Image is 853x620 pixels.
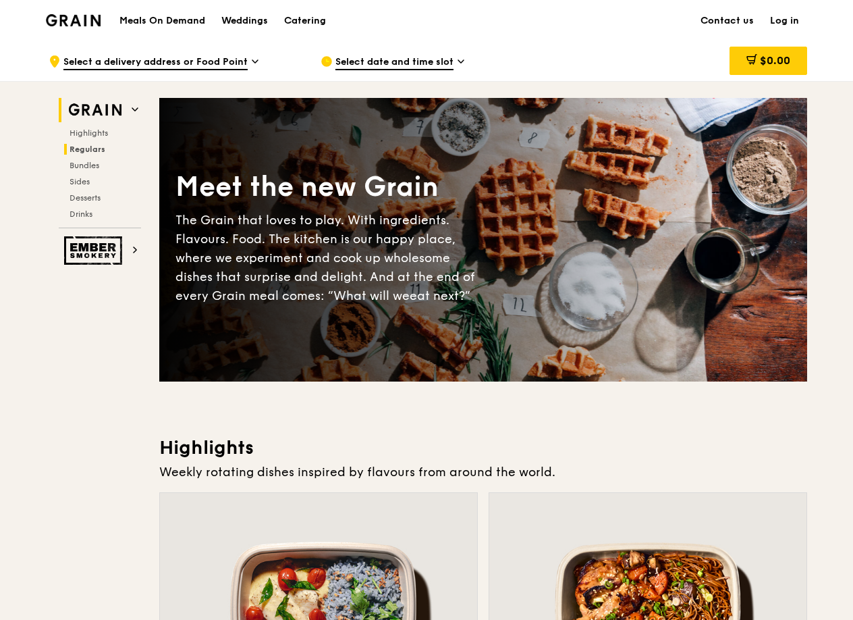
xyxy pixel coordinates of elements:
[692,1,762,41] a: Contact us
[175,211,483,305] div: The Grain that loves to play. With ingredients. Flavours. Food. The kitchen is our happy place, w...
[63,55,248,70] span: Select a delivery address or Food Point
[64,236,126,265] img: Ember Smokery web logo
[175,169,483,205] div: Meet the new Grain
[276,1,334,41] a: Catering
[159,436,807,460] h3: Highlights
[64,98,126,122] img: Grain web logo
[410,288,470,303] span: eat next?”
[119,14,205,28] h1: Meals On Demand
[46,14,101,26] img: Grain
[284,1,326,41] div: Catering
[159,463,807,482] div: Weekly rotating dishes inspired by flavours from around the world.
[70,193,101,203] span: Desserts
[70,128,108,138] span: Highlights
[335,55,453,70] span: Select date and time slot
[221,1,268,41] div: Weddings
[70,209,92,219] span: Drinks
[70,177,90,186] span: Sides
[70,161,99,170] span: Bundles
[70,145,105,154] span: Regulars
[760,54,790,67] span: $0.00
[762,1,807,41] a: Log in
[213,1,276,41] a: Weddings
